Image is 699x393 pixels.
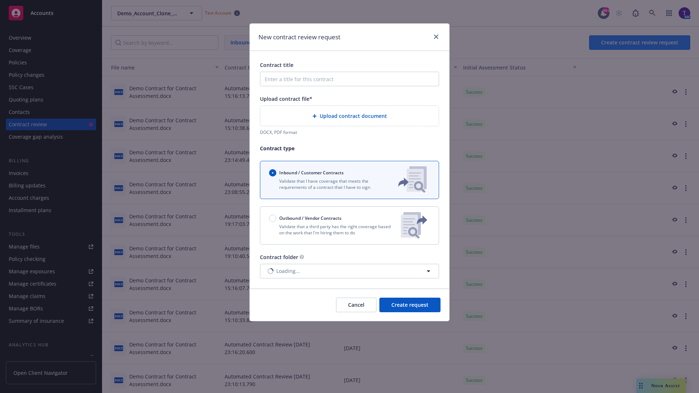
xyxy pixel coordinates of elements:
[432,32,441,41] a: close
[260,206,439,245] button: Outbound / Vendor ContractsValidate that a third party has the right coverage based on the work t...
[260,106,439,126] div: Upload contract document
[379,298,441,312] button: Create request
[260,144,439,152] p: Contract type
[260,72,439,86] input: Enter a title for this contract
[279,215,341,221] span: Outbound / Vendor Contracts
[260,61,293,68] span: Contract title
[258,32,340,42] h1: New contract review request
[260,95,312,102] span: Upload contract file*
[276,267,300,275] span: Loading...
[269,215,276,222] input: Outbound / Vendor Contracts
[269,223,395,236] p: Validate that a third party has the right coverage based on the work that I'm hiring them to do
[260,264,439,278] button: Loading...
[260,129,439,135] div: DOCX, PDF format
[391,301,429,308] span: Create request
[269,169,276,176] input: Inbound / Customer Contracts
[269,178,386,190] p: Validate that I have coverage that meets the requirements of a contract that I have to sign
[279,170,344,176] span: Inbound / Customer Contracts
[260,254,298,261] span: Contract folder
[336,298,376,312] button: Cancel
[260,161,439,199] button: Inbound / Customer ContractsValidate that I have coverage that meets the requirements of a contra...
[348,301,364,308] span: Cancel
[320,112,387,120] span: Upload contract document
